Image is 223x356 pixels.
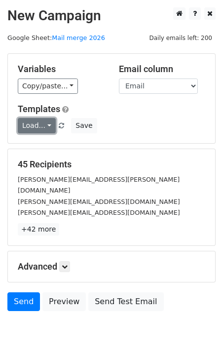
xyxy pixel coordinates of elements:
[18,79,78,94] a: Copy/paste...
[18,223,59,236] a: +42 more
[174,309,223,356] iframe: Chat Widget
[18,159,205,170] h5: 45 Recipients
[18,104,60,114] a: Templates
[52,34,105,41] a: Mail merge 2026
[18,209,180,216] small: [PERSON_NAME][EMAIL_ADDRESS][DOMAIN_NAME]
[7,7,216,24] h2: New Campaign
[18,176,180,195] small: [PERSON_NAME][EMAIL_ADDRESS][PERSON_NAME][DOMAIN_NAME]
[146,34,216,41] a: Daily emails left: 200
[146,33,216,43] span: Daily emails left: 200
[119,64,205,75] h5: Email column
[42,292,86,311] a: Preview
[7,292,40,311] a: Send
[18,261,205,272] h5: Advanced
[7,34,105,41] small: Google Sheet:
[18,198,180,205] small: [PERSON_NAME][EMAIL_ADDRESS][DOMAIN_NAME]
[71,118,97,133] button: Save
[88,292,163,311] a: Send Test Email
[18,118,56,133] a: Load...
[18,64,104,75] h5: Variables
